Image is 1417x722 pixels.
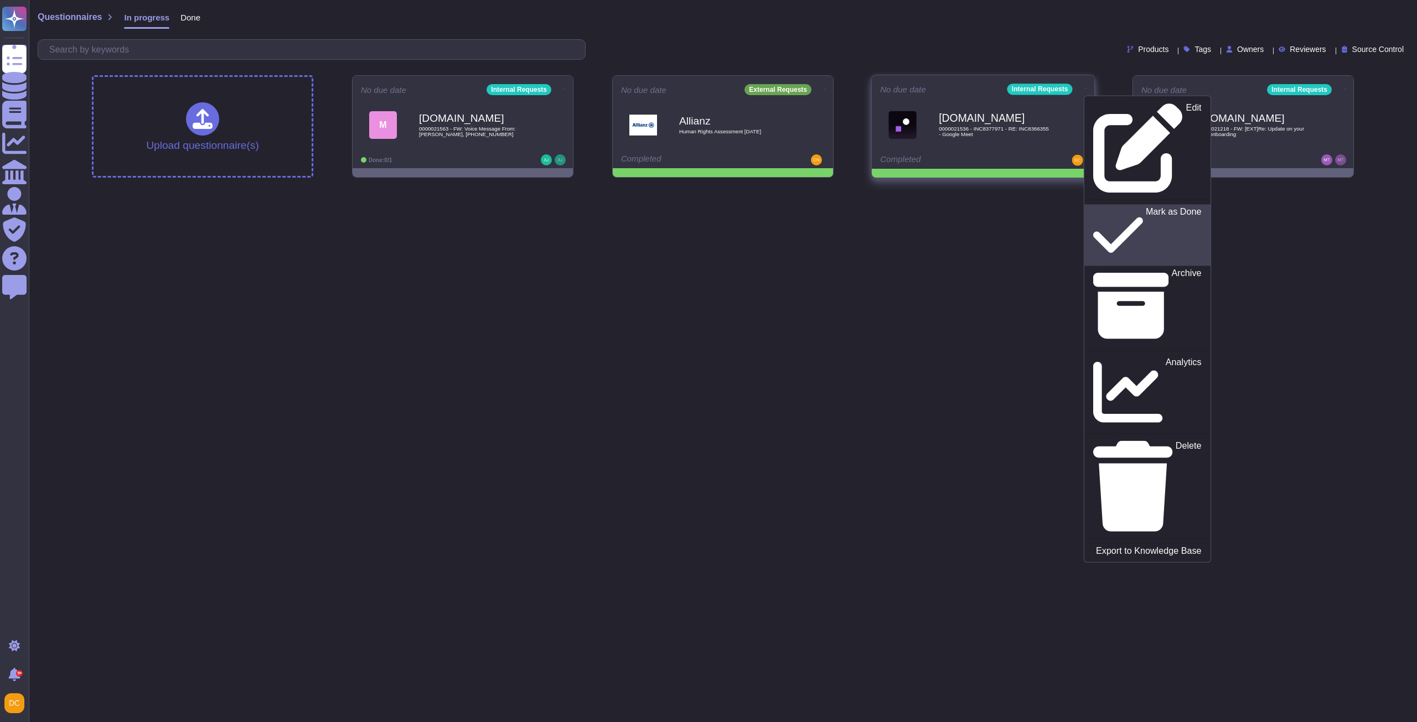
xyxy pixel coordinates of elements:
span: Done [180,13,200,22]
div: Completed [621,154,757,165]
a: Mark as Done [1084,204,1211,266]
input: Search by keywords [44,40,585,59]
img: user [1335,154,1346,165]
button: user [2,691,32,715]
img: user [541,154,552,165]
div: Completed [880,155,1017,166]
span: No due date [361,86,406,94]
div: Internal Requests [1007,84,1073,95]
p: Delete [1176,441,1202,532]
img: user [555,154,566,165]
span: Questionnaires [38,13,102,22]
a: Archive [1084,266,1211,346]
span: Tags [1194,45,1211,53]
span: Human Rights Assessment [DATE] [679,129,790,134]
a: Analytics [1084,355,1211,429]
b: [DOMAIN_NAME] [419,113,530,123]
p: Analytics [1166,358,1202,427]
span: Owners [1237,45,1264,53]
span: Products [1138,45,1168,53]
span: 0000021218 - FW: [EXT]Re: Update on your EW onboarding [1199,126,1310,137]
a: Delete [1084,439,1211,534]
span: Done: 0/1 [369,157,392,163]
p: Archive [1172,268,1202,344]
span: 0000021563 - FW: Voice Message From: [PERSON_NAME], [PHONE_NUMBER] [419,126,530,137]
span: Reviewers [1290,45,1326,53]
span: No due date [880,85,926,94]
span: 0000021536 - INC8377971 - RE: INC8366355 - Google Meet [939,126,1051,137]
span: Source Control [1352,45,1404,53]
p: Export to Knowledge Base [1096,547,1201,555]
img: user [1072,155,1083,166]
b: [DOMAIN_NAME] [1199,113,1310,123]
a: Export to Knowledge Base [1084,543,1211,557]
a: Edit [1084,101,1211,195]
span: No due date [621,86,666,94]
div: Internal Requests [1267,84,1332,95]
p: Edit [1186,103,1202,193]
img: user [1321,154,1332,165]
img: user [811,154,822,165]
div: Upload questionnaire(s) [146,102,259,150]
img: user [4,693,24,713]
b: [DOMAIN_NAME] [939,113,1051,123]
div: Internal Requests [487,84,551,95]
div: 9+ [16,670,23,677]
p: Mark as Done [1146,207,1202,263]
img: Logo [629,111,657,139]
span: No due date [1141,86,1187,94]
span: In progress [124,13,169,22]
img: Logo [888,111,917,139]
div: External Requests [744,84,811,95]
div: M [369,111,397,139]
b: Allianz [679,116,790,126]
